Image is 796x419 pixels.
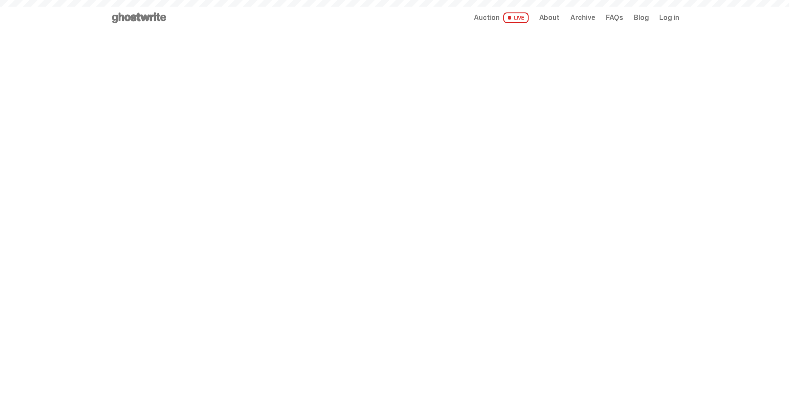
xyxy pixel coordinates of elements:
a: Blog [634,14,649,21]
a: Log in [659,14,679,21]
span: LIVE [503,12,529,23]
a: Auction LIVE [474,12,528,23]
a: About [539,14,560,21]
a: FAQs [606,14,623,21]
a: Archive [570,14,595,21]
span: Auction [474,14,500,21]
